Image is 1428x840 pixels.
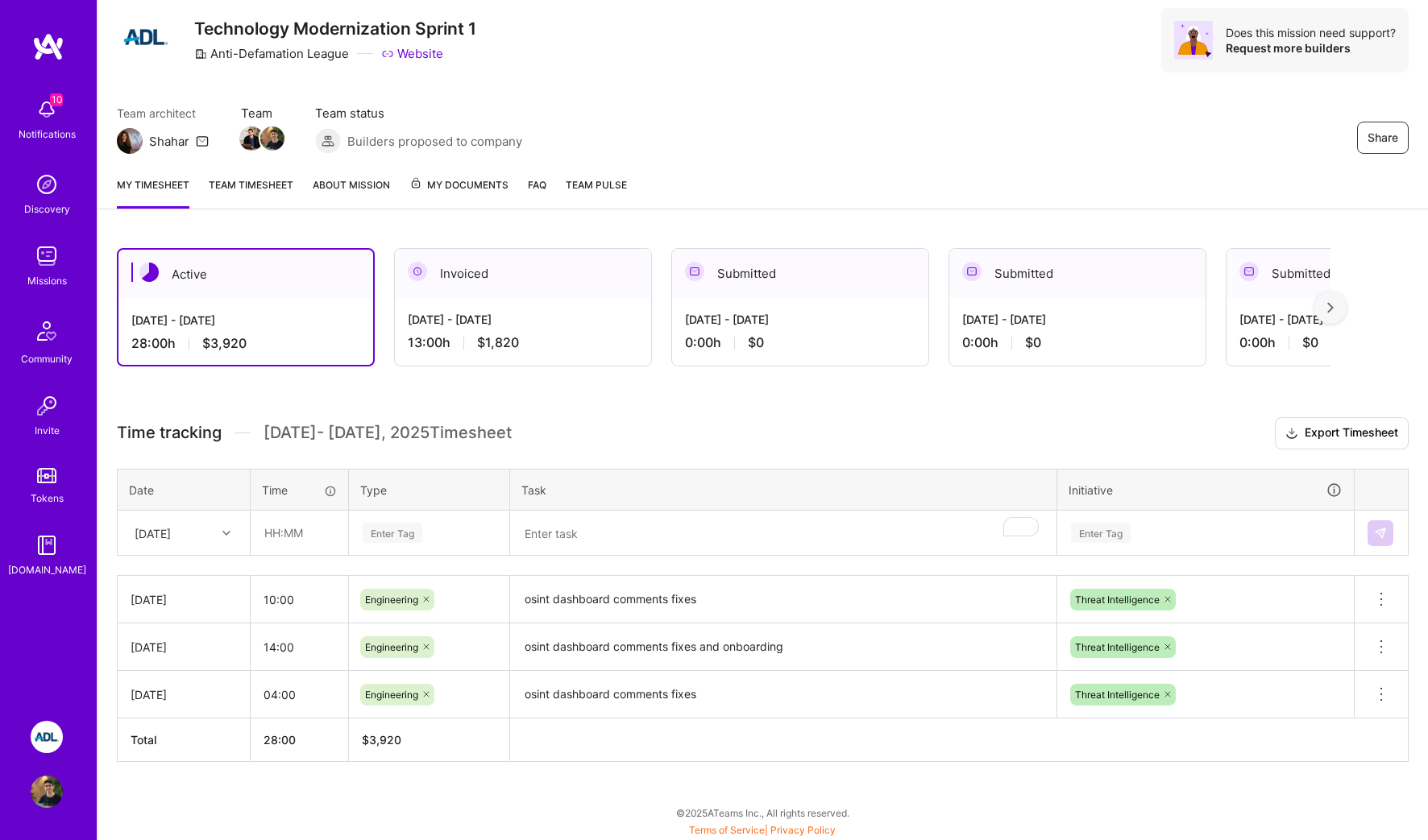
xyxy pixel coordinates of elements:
[117,105,209,122] span: Team architect
[1374,527,1387,540] img: Submit
[241,105,283,122] span: Team
[770,824,836,836] a: Privacy Policy
[118,718,251,762] th: Total
[131,639,237,656] div: [DATE]
[209,176,293,209] a: Team timesheet
[1075,689,1160,701] span: Threat Intelligence
[239,126,264,151] img: Team Member Avatar
[408,311,638,328] div: [DATE] - [DATE]
[196,134,209,147] i: icon Mail
[408,334,638,351] div: 13:00 h
[962,262,982,281] img: Submitted
[262,125,283,152] a: Team Member Avatar
[27,721,67,753] a: ADL: Technology Modernization Sprint 1
[251,578,348,621] input: HH:MM
[512,672,1055,717] textarea: osint dashboard comments fixes
[962,311,1193,328] div: [DATE] - [DATE]
[31,240,63,272] img: teamwork
[21,350,73,367] div: Community
[365,689,418,701] span: Engineering
[672,249,928,298] div: Submitted
[409,176,509,209] a: My Documents
[313,176,390,209] a: About Mission
[27,776,67,808] a: User Avatar
[194,45,349,62] div: Anti-Defamation League
[349,469,510,511] th: Type
[365,594,418,606] span: Engineering
[1174,21,1213,60] img: Avatar
[362,733,401,747] span: $ 3,920
[566,179,627,191] span: Team Pulse
[748,334,764,351] span: $0
[35,422,60,439] div: Invite
[685,334,915,351] div: 0:00 h
[31,168,63,201] img: discovery
[97,792,1428,833] div: © 2025 ATeams Inc., All rights reserved.
[315,128,341,154] img: Builders proposed to company
[251,511,347,554] input: HH:MM
[689,824,836,836] span: |
[50,93,63,106] span: 10
[222,529,230,537] i: icon Chevron
[566,176,627,209] a: Team Pulse
[685,262,704,281] img: Submitted
[395,249,651,298] div: Invoiced
[135,524,171,541] div: [DATE]
[1285,425,1298,442] i: icon Download
[131,686,237,703] div: [DATE]
[31,721,63,753] img: ADL: Technology Modernization Sprint 1
[117,423,222,443] span: Time tracking
[381,45,443,62] a: Website
[1226,25,1396,40] div: Does this mission need support?
[117,176,189,209] a: My timesheet
[32,32,64,61] img: logo
[409,176,509,194] span: My Documents
[315,105,522,122] span: Team status
[27,272,67,289] div: Missions
[117,8,175,66] img: Company Logo
[363,520,422,545] div: Enter Tag
[202,335,247,352] span: $3,920
[241,125,262,152] a: Team Member Avatar
[477,334,519,351] span: $1,820
[117,128,143,154] img: Team Architect
[1368,130,1398,146] span: Share
[949,249,1206,298] div: Submitted
[131,312,360,329] div: [DATE] - [DATE]
[194,48,207,60] i: icon CompanyGray
[408,262,427,281] img: Invoiced
[251,626,348,668] input: HH:MM
[262,482,337,499] div: Time
[118,469,251,511] th: Date
[264,423,512,443] span: [DATE] - [DATE] , 2025 Timesheet
[24,201,70,217] div: Discovery
[8,561,86,578] div: [DOMAIN_NAME]
[510,469,1057,511] th: Task
[251,673,348,716] input: HH:MM
[528,176,546,209] a: FAQ
[1357,122,1409,154] button: Share
[1239,262,1259,281] img: Submitted
[1075,641,1160,653] span: Threat Intelligence
[31,93,63,126] img: bell
[131,335,360,352] div: 28:00 h
[251,718,349,762] th: 28:00
[685,311,915,328] div: [DATE] - [DATE]
[1025,334,1041,351] span: $0
[31,390,63,422] img: Invite
[512,625,1055,669] textarea: osint dashboard comments fixes and onboarding
[139,263,159,282] img: Active
[512,577,1055,622] textarea: osint dashboard comments fixes
[31,776,63,808] img: User Avatar
[689,824,765,836] a: Terms of Service
[27,312,66,350] img: Community
[1071,520,1131,545] div: Enter Tag
[31,529,63,561] img: guide book
[1327,302,1334,313] img: right
[260,126,284,151] img: Team Member Avatar
[1226,40,1396,56] div: Request more builders
[37,468,56,483] img: tokens
[194,19,476,39] h3: Technology Modernization Sprint 1
[512,512,1055,555] textarea: To enrich screen reader interactions, please activate Accessibility in Grammarly extension settings
[131,591,237,608] div: [DATE]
